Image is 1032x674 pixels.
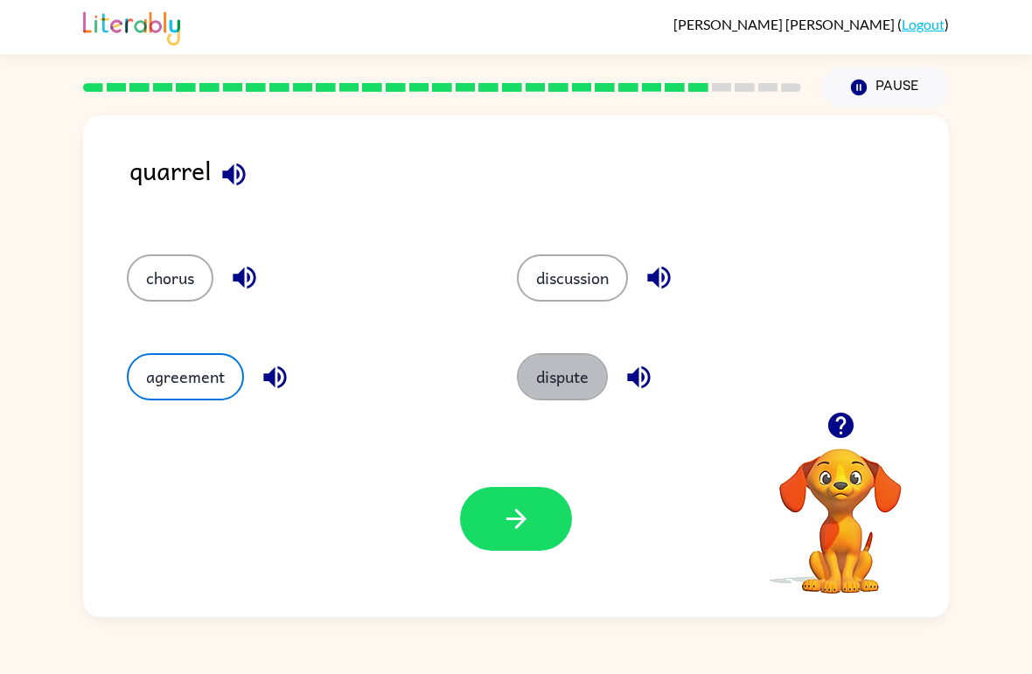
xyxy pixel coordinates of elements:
button: dispute [517,353,608,400]
div: ( ) [673,16,949,32]
button: discussion [517,254,628,302]
div: quarrel [129,150,949,219]
img: Literably [83,7,180,45]
button: chorus [127,254,213,302]
video: Your browser must support playing .mp4 files to use Literably. Please try using another browser. [753,421,928,596]
button: agreement [127,353,244,400]
span: [PERSON_NAME] [PERSON_NAME] [673,16,897,32]
button: Pause [822,67,949,108]
a: Logout [902,16,945,32]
